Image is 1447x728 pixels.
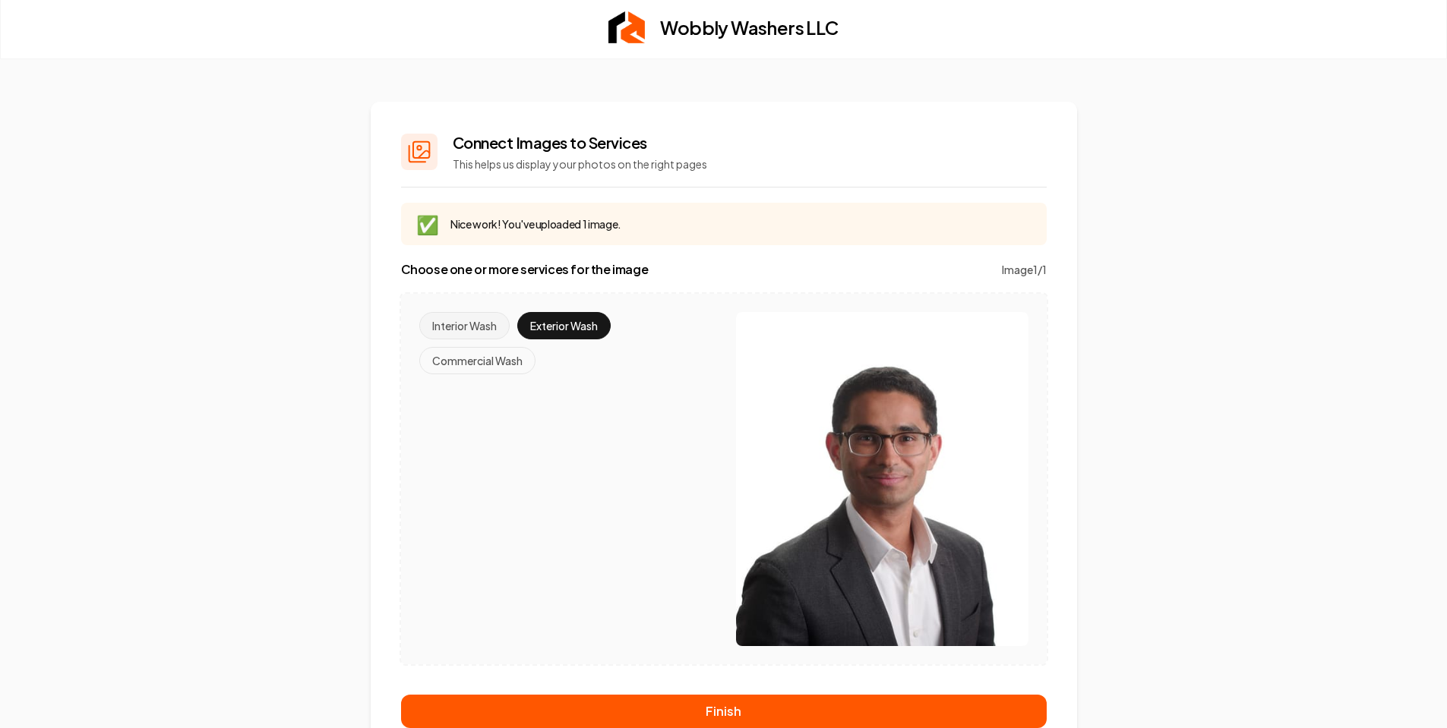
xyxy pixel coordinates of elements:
[736,312,1028,646] img: Current Image
[419,312,510,339] button: Interior Wash
[608,11,645,43] img: Rebolt Logo
[660,15,838,39] h2: Wobbly Washers LLC
[1002,262,1047,277] span: Image 1 / 1
[450,216,621,232] p: Nice work! You've uploaded 1 image.
[401,260,649,279] label: Choose one or more services for the image
[401,695,1047,728] button: Finish
[416,212,439,236] span: ✅
[419,347,536,374] button: Commercial Wash
[517,312,611,339] button: Exterior Wash
[453,132,707,153] h2: Connect Images to Services
[453,156,707,172] p: This helps us display your photos on the right pages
